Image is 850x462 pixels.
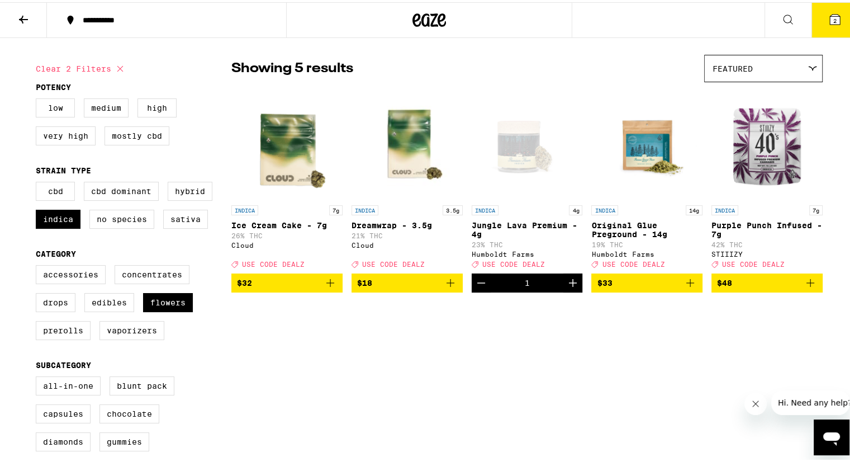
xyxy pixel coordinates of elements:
label: Chocolate [99,402,159,421]
p: 42% THC [711,239,823,246]
span: Hi. Need any help? [7,8,80,17]
p: Jungle Lava Premium - 4g [472,219,583,237]
p: Ice Cream Cake - 7g [231,219,343,228]
p: Purple Punch Infused - 7g [711,219,823,237]
p: Dreamwrap - 3.5g [352,219,463,228]
img: Cloud - Dreamwrap - 3.5g [352,86,463,197]
span: USE CODE DEALZ [722,258,785,266]
label: Sativa [163,208,208,227]
label: Accessories [36,263,106,282]
label: Diamonds [36,430,91,449]
p: Showing 5 results [231,57,353,76]
label: Low [36,96,75,115]
p: INDICA [231,203,258,213]
span: $32 [237,276,252,285]
button: Add to bag [231,271,343,290]
div: Cloud [352,239,463,247]
iframe: Close message [744,390,767,413]
img: Cloud - Ice Cream Cake - 7g [231,86,343,197]
p: 4g [569,203,582,213]
label: Very High [36,124,96,143]
a: Open page for Ice Cream Cake - 7g from Cloud [231,86,343,271]
span: USE CODE DEALZ [482,258,545,266]
legend: Subcategory [36,359,91,367]
button: Decrement [472,271,491,290]
label: Mostly CBD [105,124,169,143]
p: 21% THC [352,230,463,237]
label: High [137,96,177,115]
p: 3.5g [443,203,463,213]
p: INDICA [352,203,378,213]
legend: Potency [36,81,71,89]
div: 1 [524,276,529,285]
p: 7g [809,203,823,213]
p: INDICA [591,203,618,213]
label: All-In-One [36,374,101,393]
div: Humboldt Farms [591,248,702,256]
label: Vaporizers [99,319,164,338]
label: Concentrates [115,263,189,282]
a: Open page for Original Glue Preground - 14g from Humboldt Farms [591,86,702,271]
button: Add to bag [591,271,702,290]
a: Open page for Purple Punch Infused - 7g from STIIIZY [711,86,823,271]
label: Edibles [84,291,134,310]
legend: Strain Type [36,164,91,173]
span: $18 [357,276,372,285]
span: Featured [713,62,753,71]
p: 26% THC [231,230,343,237]
legend: Category [36,247,76,256]
label: Hybrid [168,180,212,199]
label: CBD [36,180,75,199]
label: Blunt Pack [110,374,174,393]
div: Humboldt Farms [472,248,583,256]
span: USE CODE DEALZ [602,258,664,266]
button: Increment [563,271,582,290]
label: Prerolls [36,319,91,338]
button: Add to bag [711,271,823,290]
label: Medium [84,96,129,115]
p: 19% THC [591,239,702,246]
img: Humboldt Farms - Original Glue Preground - 14g [591,86,702,197]
p: INDICA [711,203,738,213]
button: Clear 2 filters [36,53,127,81]
iframe: Button to launch messaging window [814,417,849,453]
p: 23% THC [472,239,583,246]
a: Open page for Dreamwrap - 3.5g from Cloud [352,86,463,271]
p: 14g [686,203,702,213]
a: Open page for Jungle Lava Premium - 4g from Humboldt Farms [472,86,583,271]
span: USE CODE DEALZ [362,258,425,266]
label: No Species [89,208,154,227]
label: Capsules [36,402,91,421]
label: Indica [36,208,80,227]
div: STIIIZY [711,248,823,256]
p: 7g [329,203,343,213]
label: Gummies [99,430,149,449]
img: STIIIZY - Purple Punch Infused - 7g [711,86,823,197]
p: Original Glue Preground - 14g [591,219,702,237]
div: Cloud [231,239,343,247]
span: 2 [833,15,837,22]
span: $48 [717,276,732,285]
span: $33 [597,276,612,285]
button: Add to bag [352,271,463,290]
span: USE CODE DEALZ [242,258,305,266]
label: Flowers [143,291,193,310]
label: CBD Dominant [84,180,159,199]
p: INDICA [472,203,498,213]
label: Drops [36,291,75,310]
iframe: Message from company [771,388,849,413]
